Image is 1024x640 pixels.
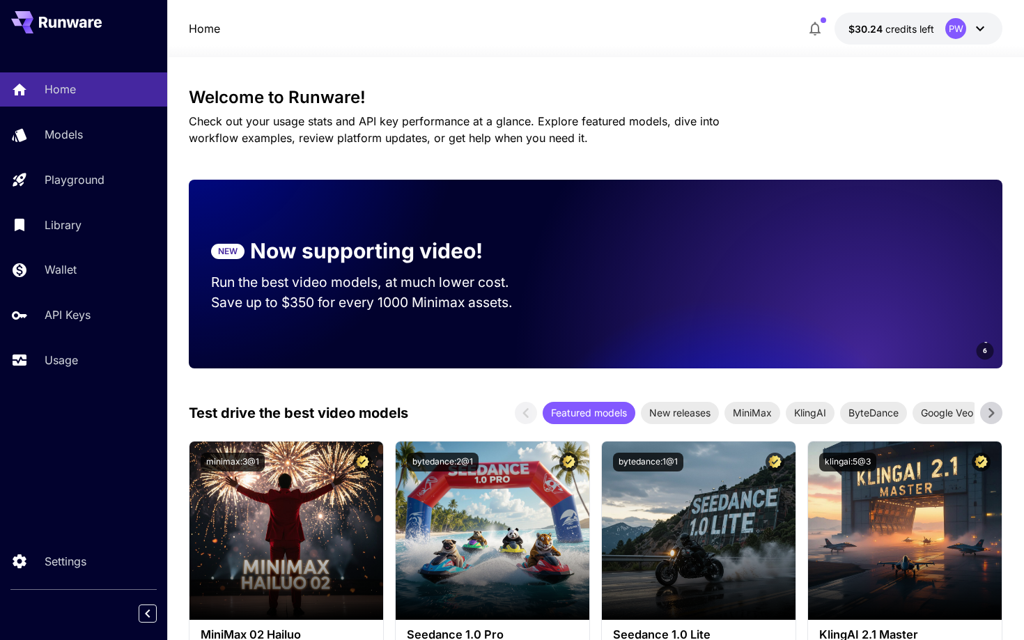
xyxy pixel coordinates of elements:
p: Run the best video models, at much lower cost. [211,272,536,292]
span: New releases [641,405,719,420]
div: New releases [641,402,719,424]
button: bytedance:2@1 [407,453,479,471]
div: MiniMax [724,402,780,424]
img: alt [808,442,1002,620]
button: $30.24443PW [835,13,1002,45]
p: Library [45,217,82,233]
p: Settings [45,553,86,570]
span: 6 [983,345,987,356]
button: Certified Model – Vetted for best performance and includes a commercial license. [972,453,991,471]
span: Google Veo [913,405,982,420]
p: Save up to $350 for every 1000 Minimax assets. [211,292,536,313]
button: Certified Model – Vetted for best performance and includes a commercial license. [353,453,372,471]
p: Models [45,126,83,143]
p: Home [45,81,76,97]
div: Google Veo [913,402,982,424]
p: API Keys [45,306,91,323]
button: minimax:3@1 [201,453,265,471]
span: Check out your usage stats and API key performance at a glance. Explore featured models, dive int... [189,114,720,145]
a: Home [189,20,220,37]
nav: breadcrumb [189,20,220,37]
div: Collapse sidebar [149,601,167,626]
p: Usage [45,352,78,368]
div: PW [945,18,966,39]
button: bytedance:1@1 [613,453,683,471]
span: Featured models [543,405,635,420]
button: Certified Model – Vetted for best performance and includes a commercial license. [766,453,784,471]
img: alt [189,442,383,620]
span: credits left [885,23,934,35]
button: Certified Model – Vetted for best performance and includes a commercial license. [559,453,578,471]
p: NEW [218,245,238,258]
img: alt [602,442,796,620]
p: Now supporting video! [250,235,483,267]
p: Test drive the best video models [189,403,408,423]
span: ByteDance [840,405,907,420]
button: Collapse sidebar [139,604,157,623]
div: Featured models [543,402,635,424]
span: $30.24 [848,23,885,35]
h3: Welcome to Runware! [189,88,1003,107]
span: MiniMax [724,405,780,420]
p: Playground [45,171,104,188]
div: $30.24443 [848,22,934,36]
div: KlingAI [786,402,835,424]
div: ByteDance [840,402,907,424]
img: alt [396,442,589,620]
span: KlingAI [786,405,835,420]
button: klingai:5@3 [819,453,876,471]
p: Wallet [45,261,77,278]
